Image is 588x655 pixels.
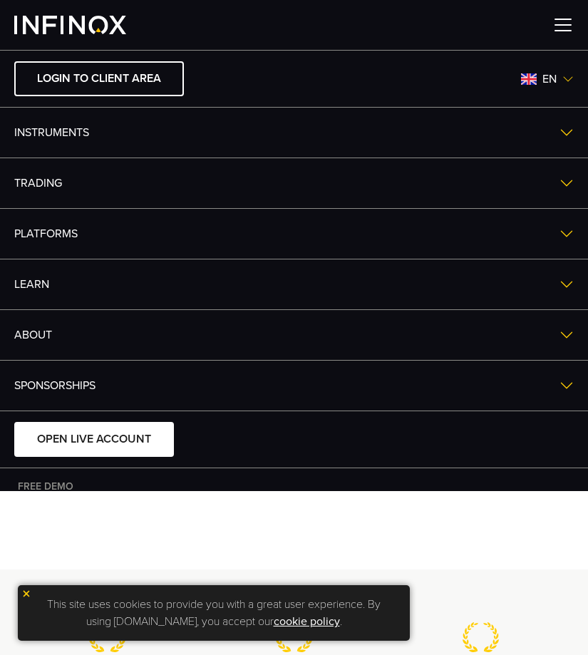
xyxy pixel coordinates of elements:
[14,479,77,494] a: FREE DEMO
[21,589,31,599] img: yellow close icon
[25,592,403,634] p: This site uses cookies to provide you with a great user experience. By using [DOMAIN_NAME], you a...
[537,71,562,88] span: en
[14,61,184,96] a: LOGIN TO CLIENT AREA
[14,422,174,457] a: OPEN LIVE ACCOUNT
[14,581,574,601] h2: Trading achievements
[274,614,340,629] a: cookie policy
